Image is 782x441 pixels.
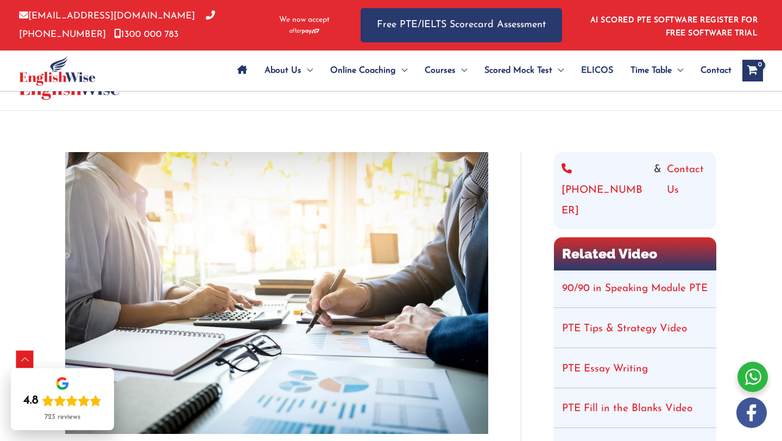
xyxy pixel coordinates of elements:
div: 723 reviews [45,413,80,421]
a: Time TableMenu Toggle [622,52,692,90]
div: Rating: 4.8 out of 5 [23,393,102,408]
a: Online CoachingMenu Toggle [321,52,416,90]
a: 1300 000 783 [114,30,179,39]
a: About UsMenu Toggle [256,52,321,90]
a: ELICOS [572,52,622,90]
a: Contact Us [667,160,709,222]
img: cropped-ew-logo [19,56,96,86]
span: Scored Mock Test [484,52,552,90]
img: white-facebook.png [736,398,767,428]
a: Scored Mock TestMenu Toggle [476,52,572,90]
div: & [562,160,709,222]
h2: Related Video [554,237,716,270]
span: ELICOS [581,52,613,90]
a: AI SCORED PTE SOFTWARE REGISTER FOR FREE SOFTWARE TRIAL [590,16,758,37]
a: [PHONE_NUMBER] [562,160,648,222]
span: Online Coaching [330,52,396,90]
span: Menu Toggle [672,52,683,90]
span: Menu Toggle [396,52,407,90]
span: Courses [425,52,456,90]
a: 90/90 in Speaking Module PTE [562,283,708,294]
a: Contact [692,52,731,90]
span: Time Table [630,52,672,90]
span: About Us [264,52,301,90]
a: Free PTE/IELTS Scorecard Assessment [361,8,562,42]
a: [EMAIL_ADDRESS][DOMAIN_NAME] [19,11,195,21]
a: View Shopping Cart, empty [742,60,763,81]
img: Afterpay-Logo [289,28,319,34]
span: Menu Toggle [552,52,564,90]
a: PTE Tips & Strategy Video [562,324,687,334]
a: CoursesMenu Toggle [416,52,476,90]
span: Contact [701,52,731,90]
a: PTE Essay Writing [562,364,648,374]
span: Menu Toggle [456,52,467,90]
a: [PHONE_NUMBER] [19,11,215,39]
span: Menu Toggle [301,52,313,90]
span: We now accept [279,15,330,26]
aside: Header Widget 1 [584,8,763,43]
a: PTE Fill in the Blanks Video [562,404,692,414]
nav: Site Navigation: Main Menu [229,52,731,90]
div: 4.8 [23,393,39,408]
